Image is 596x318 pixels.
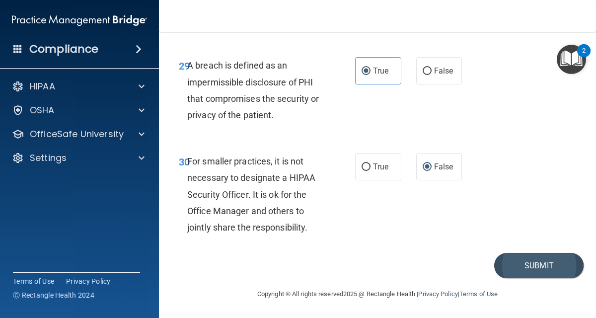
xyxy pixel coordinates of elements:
p: OfficeSafe University [30,128,124,140]
span: False [434,66,453,76]
input: False [423,68,432,75]
span: False [434,162,453,171]
div: 2 [582,51,586,64]
input: False [423,163,432,171]
span: True [373,162,388,171]
input: True [362,68,371,75]
h4: Compliance [29,42,98,56]
input: True [362,163,371,171]
button: Submit [494,253,584,278]
span: A breach is defined as an impermissible disclosure of PHI that compromises the security or privac... [187,60,319,120]
span: For smaller practices, it is not necessary to designate a HIPAA Security Officer. It is ok for th... [187,156,315,233]
span: Ⓒ Rectangle Health 2024 [13,290,94,300]
a: Privacy Policy [418,290,457,298]
a: HIPAA [12,80,145,92]
a: Privacy Policy [66,276,111,286]
a: OSHA [12,104,145,116]
span: 30 [179,156,190,168]
p: OSHA [30,104,55,116]
div: Copyright © All rights reserved 2025 @ Rectangle Health | | [196,278,559,310]
span: True [373,66,388,76]
a: Terms of Use [13,276,54,286]
p: Settings [30,152,67,164]
p: HIPAA [30,80,55,92]
img: PMB logo [12,10,147,30]
span: 29 [179,60,190,72]
a: OfficeSafe University [12,128,145,140]
a: Terms of Use [459,290,498,298]
iframe: Drift Widget Chat Controller [546,249,584,287]
button: Open Resource Center, 2 new notifications [557,45,586,74]
a: Settings [12,152,145,164]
